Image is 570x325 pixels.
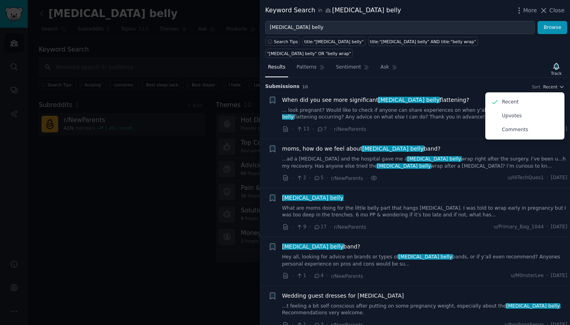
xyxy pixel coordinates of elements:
[282,156,568,170] a: ...ad a [MEDICAL_DATA] and the hospital gave me a[MEDICAL_DATA] bellywrap right after the surgery...
[292,125,293,133] span: ·
[296,272,306,279] span: 1
[370,39,476,44] div: title:"[MEDICAL_DATA] belly" AND title:"belly wrap"
[376,163,431,169] span: [MEDICAL_DATA] belly
[265,83,300,90] span: Submission s
[551,174,567,182] span: [DATE]
[523,6,537,15] span: More
[548,61,564,77] button: Track
[511,272,543,279] span: u/M0nsterLee
[313,174,323,182] span: 5
[265,49,353,58] a: "[MEDICAL_DATA] belly" OR "belly wrap"
[331,176,363,181] span: r/NewParents
[494,224,543,231] span: u/Primary_Bag_1044
[282,243,361,251] span: band?
[368,37,478,46] a: title:"[MEDICAL_DATA] belly" AND title:"belly wrap"
[502,126,528,134] p: Comments
[366,174,367,182] span: ·
[281,243,344,250] span: [MEDICAL_DATA] belly
[282,96,469,104] a: When did you see more significant[MEDICAL_DATA] bellyflattening?
[543,84,557,90] span: Recent
[538,21,567,34] button: Browse
[551,224,567,231] span: [DATE]
[502,99,519,106] p: Recent
[274,39,298,44] span: Search Tips
[268,64,285,71] span: Results
[296,174,306,182] span: 2
[540,6,564,15] button: Close
[333,61,372,77] a: Sentiment
[304,39,364,44] div: title:"[MEDICAL_DATA] belly"
[398,254,453,260] span: [MEDICAL_DATA] belly
[329,223,331,231] span: ·
[292,174,293,182] span: ·
[296,126,309,133] span: 13
[334,126,366,132] span: r/NewParents
[294,61,327,77] a: Patterns
[547,272,548,279] span: ·
[309,174,311,182] span: ·
[331,273,363,279] span: r/NewParents
[282,205,568,219] a: What are moms doing for the little belly part that hangs [MEDICAL_DATA]. I was told to wrap early...
[312,125,314,133] span: ·
[302,84,308,89] span: 10
[378,97,441,103] span: [MEDICAL_DATA] belly
[317,126,327,133] span: 7
[265,21,535,34] input: Try a keyword related to your business
[505,303,560,309] span: [MEDICAL_DATA] belly
[296,224,306,231] span: 9
[267,51,351,56] div: "[MEDICAL_DATA] belly" OR "belly wrap"
[309,272,311,280] span: ·
[296,64,316,71] span: Patterns
[282,96,469,104] span: When did you see more significant flattening?
[547,224,548,231] span: ·
[282,194,344,202] a: [MEDICAL_DATA] belly
[515,6,537,15] button: More
[508,174,544,182] span: u/HiTechQues1
[265,37,300,46] button: Search Tips
[334,224,366,230] span: r/NewParents
[407,156,462,162] span: [MEDICAL_DATA] belly
[282,145,441,153] a: moms, how do we feel about[MEDICAL_DATA] bellyband?
[547,174,548,182] span: ·
[265,6,401,15] div: Keyword Search [MEDICAL_DATA] belly
[313,272,323,279] span: 4
[292,223,293,231] span: ·
[313,224,327,231] span: 17
[543,84,564,90] button: Recent
[265,61,288,77] a: Results
[292,272,293,280] span: ·
[551,272,567,279] span: [DATE]
[327,272,328,280] span: ·
[282,243,361,251] a: [MEDICAL_DATA] bellyband?
[282,107,568,121] a: ... look pregnant? Would like to check if anyone can share experiences on when y’all see most[MED...
[336,64,361,71] span: Sentiment
[282,303,568,317] a: ...t feeling a bit self conscious after putting on some pregnancy weight, especially about the[ME...
[380,64,389,71] span: Ask
[309,223,311,231] span: ·
[302,37,365,46] a: title:"[MEDICAL_DATA] belly"
[551,71,562,76] div: Track
[282,145,441,153] span: moms, how do we feel about band?
[502,113,522,120] p: Upvotes
[378,61,400,77] a: Ask
[282,292,404,300] a: Wedding guest dresses for [MEDICAL_DATA]
[549,6,564,15] span: Close
[361,145,424,152] span: [MEDICAL_DATA] belly
[282,254,568,268] a: Hey all, looking for advice on brands or types of[MEDICAL_DATA] bellybands, or if y’all even reco...
[329,125,331,133] span: ·
[327,174,328,182] span: ·
[281,195,344,201] span: [MEDICAL_DATA] belly
[532,84,541,90] div: Sort
[318,7,322,14] span: in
